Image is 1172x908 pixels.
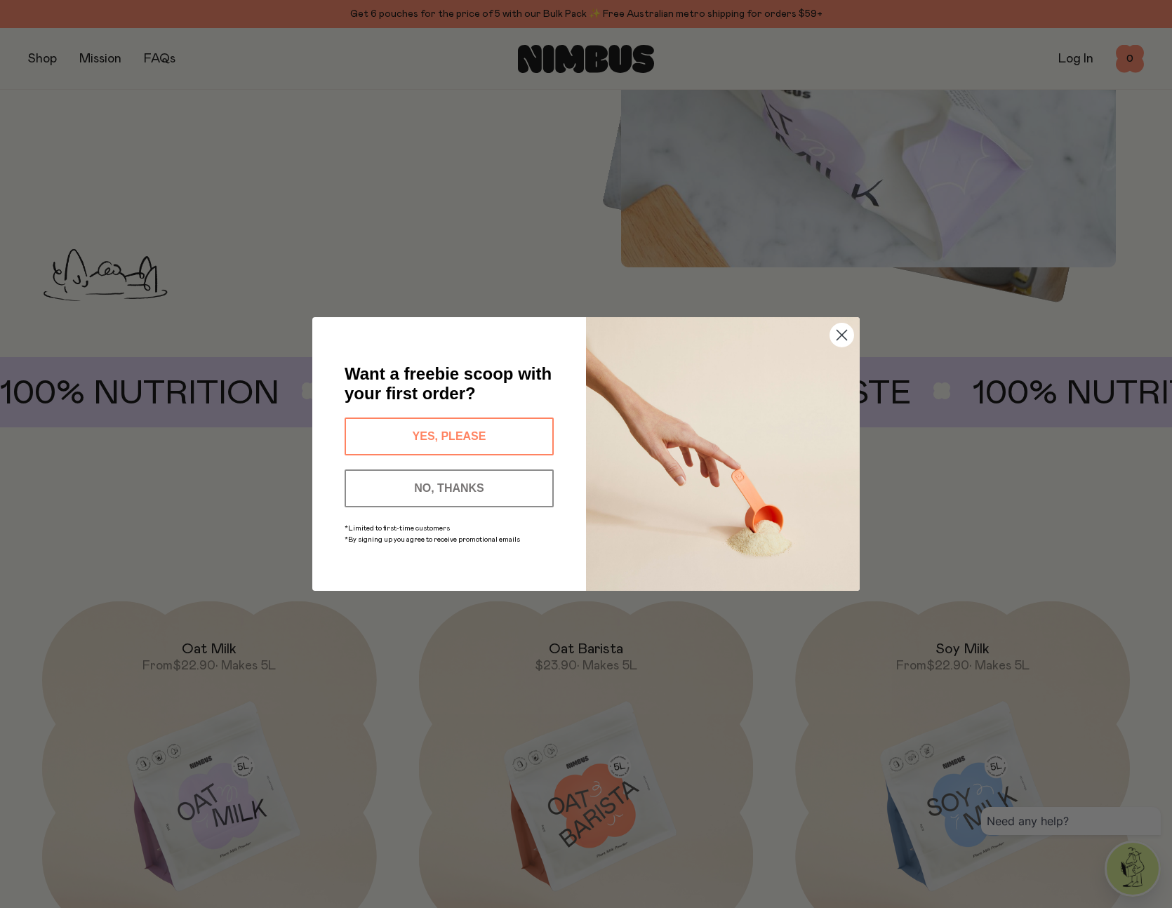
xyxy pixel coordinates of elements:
span: *Limited to first-time customers [345,525,450,532]
img: c0d45117-8e62-4a02-9742-374a5db49d45.jpeg [586,317,860,591]
button: Close dialog [830,323,854,347]
span: *By signing up you agree to receive promotional emails [345,536,520,543]
button: YES, PLEASE [345,418,554,455]
span: Want a freebie scoop with your first order? [345,364,552,403]
button: NO, THANKS [345,469,554,507]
